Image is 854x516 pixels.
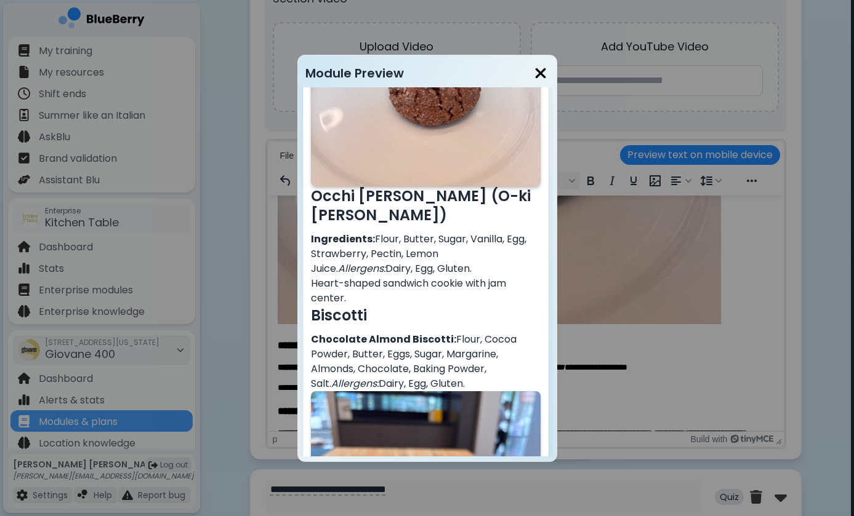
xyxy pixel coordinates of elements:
[311,332,456,346] strong: Chocolate Almond Biscotti:
[311,232,541,276] p: Flour, Butter, Sugar, Vanilla, Egg, Strawberry, Pectin, Lemon Juice. Dairy, Egg, Gluten.
[338,261,385,276] em: Allergens:
[311,276,541,306] p: Heart-shaped sandwich cookie with jam center.
[331,376,379,391] em: Allergens:
[534,65,547,82] img: close icon
[311,332,541,391] p: Flour, Cocoa Powder, Butter, Eggs, Sugar, Margarine, Almonds, Chocolate, Baking Powder, Salt. Dai...
[303,60,557,82] p: Module Preview
[311,232,375,246] strong: Ingredients:
[311,186,541,224] h3: Occhi [PERSON_NAME] (O-ki [PERSON_NAME])
[311,306,541,325] h3: Biscotti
